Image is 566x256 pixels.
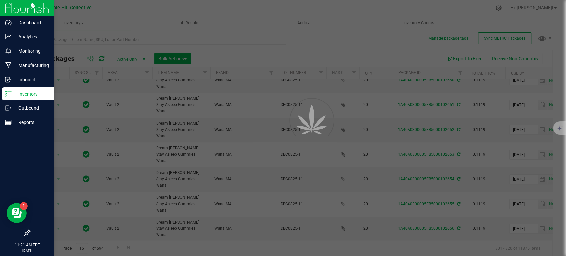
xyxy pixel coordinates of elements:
[12,104,51,112] p: Outbound
[12,47,51,55] p: Monitoring
[3,248,51,253] p: [DATE]
[5,91,12,97] inline-svg: Inventory
[12,33,51,41] p: Analytics
[12,90,51,98] p: Inventory
[5,33,12,40] inline-svg: Analytics
[5,48,12,54] inline-svg: Monitoring
[7,203,27,223] iframe: Resource center
[20,202,28,210] iframe: Resource center unread badge
[12,76,51,84] p: Inbound
[12,61,51,69] p: Manufacturing
[5,62,12,69] inline-svg: Manufacturing
[5,105,12,111] inline-svg: Outbound
[3,242,51,248] p: 11:21 AM EDT
[12,19,51,27] p: Dashboard
[12,118,51,126] p: Reports
[5,19,12,26] inline-svg: Dashboard
[5,119,12,126] inline-svg: Reports
[5,76,12,83] inline-svg: Inbound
